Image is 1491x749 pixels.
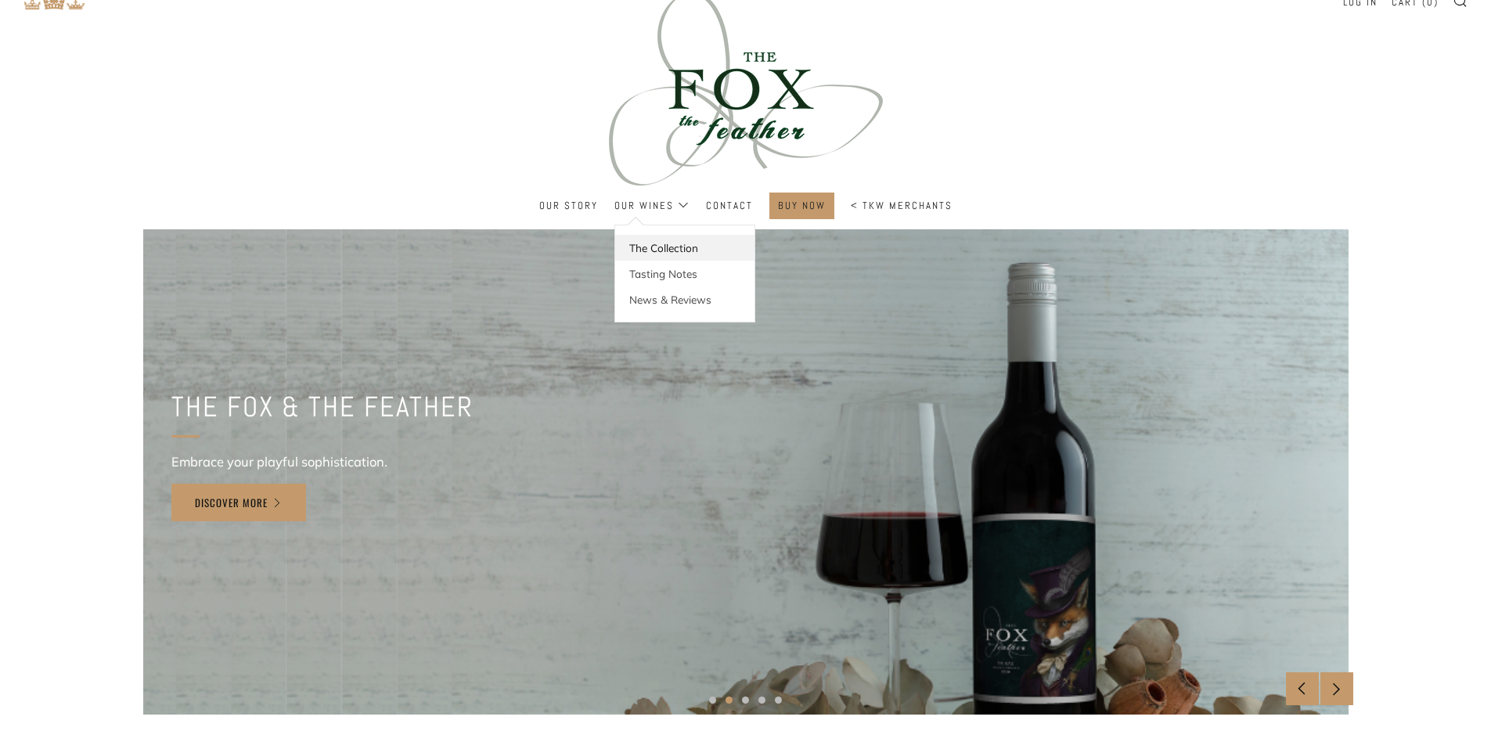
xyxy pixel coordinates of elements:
a: News & Reviews [615,286,755,312]
a: The Collection [615,235,755,261]
a: BUY NOW [778,193,826,218]
a: Our Wines [614,193,690,218]
p: Embrace your playful sophistication. [171,448,474,474]
a: Our Story [539,193,598,218]
button: 5 [775,697,782,704]
h2: THE FOX & THE FEATHER [171,386,474,428]
button: 4 [758,697,765,704]
button: 1 [709,697,716,704]
a: Contact [706,193,753,218]
a: Tasting Notes [615,261,755,286]
a: < TKW Merchants [851,193,953,218]
button: 2 [726,697,733,704]
button: 3 [742,697,749,704]
a: DISCOVER MORE [171,484,306,521]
